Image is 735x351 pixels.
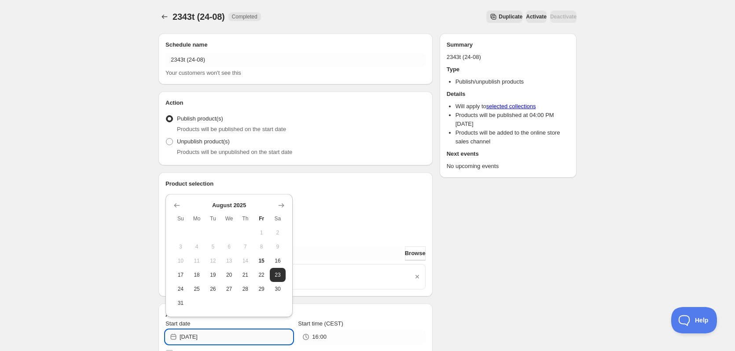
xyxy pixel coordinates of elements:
[254,282,270,296] button: Friday August 29 2025
[165,320,190,327] span: Start date
[221,240,237,254] button: Wednesday August 6 2025
[270,212,286,226] th: Saturday
[224,271,234,278] span: 20
[177,126,286,132] span: Products will be published on the start date
[456,102,570,111] li: Will apply to
[298,320,343,327] span: Start time (CEST)
[192,243,202,250] span: 4
[205,254,221,268] button: Tuesday August 12 2025
[237,268,254,282] button: Thursday August 21 2025
[176,285,185,292] span: 24
[224,285,234,292] span: 27
[273,229,283,236] span: 2
[254,254,270,268] button: Today Friday August 15 2025
[671,307,717,333] iframe: Toggle Customer Support
[237,240,254,254] button: Thursday August 7 2025
[270,282,286,296] button: Saturday August 30 2025
[189,212,205,226] th: Monday
[447,40,570,49] h2: Summary
[254,212,270,226] th: Friday
[447,150,570,158] h2: Next events
[273,215,283,222] span: Sa
[192,215,202,222] span: Mo
[165,179,426,188] h2: Product selection
[526,13,547,20] span: Activate
[499,13,522,20] span: Duplicate
[194,272,406,281] a: 2343t
[177,115,223,122] span: Publish product(s)
[237,212,254,226] th: Thursday
[232,13,257,20] span: Completed
[205,268,221,282] button: Tuesday August 19 2025
[486,11,522,23] button: Secondary action label
[192,285,202,292] span: 25
[273,271,283,278] span: 23
[158,11,171,23] button: Schedules
[273,243,283,250] span: 9
[275,199,287,212] button: Show next month, September 2025
[173,240,189,254] button: Sunday August 3 2025
[173,296,189,310] button: Sunday August 31 2025
[405,246,426,260] button: Browse
[447,90,570,99] h2: Details
[173,212,189,226] th: Sunday
[254,268,270,282] button: Friday August 22 2025
[241,285,250,292] span: 28
[165,99,426,107] h2: Action
[237,282,254,296] button: Thursday August 28 2025
[209,215,218,222] span: Tu
[171,199,183,212] button: Show previous month, July 2025
[176,257,185,264] span: 10
[254,226,270,240] button: Friday August 1 2025
[486,103,536,110] a: selected collections
[237,254,254,268] button: Thursday August 14 2025
[405,249,426,258] span: Browse
[189,268,205,282] button: Monday August 18 2025
[176,215,185,222] span: Su
[209,271,218,278] span: 19
[209,257,218,264] span: 12
[526,11,547,23] button: Activate
[224,257,234,264] span: 13
[192,257,202,264] span: 11
[241,271,250,278] span: 21
[165,40,426,49] h2: Schedule name
[273,285,283,292] span: 30
[189,240,205,254] button: Monday August 4 2025
[189,254,205,268] button: Monday August 11 2025
[257,271,266,278] span: 22
[254,240,270,254] button: Friday August 8 2025
[177,149,292,155] span: Products will be unpublished on the start date
[205,212,221,226] th: Tuesday
[165,69,241,76] span: Your customers won't see this
[270,254,286,268] button: Saturday August 16 2025
[176,243,185,250] span: 3
[270,240,286,254] button: Saturday August 9 2025
[221,254,237,268] button: Wednesday August 13 2025
[177,138,230,145] span: Unpublish product(s)
[209,285,218,292] span: 26
[192,271,202,278] span: 18
[257,215,266,222] span: Fr
[257,257,266,264] span: 15
[257,229,266,236] span: 1
[456,111,570,128] li: Products will be published at 04:00 PM [DATE]
[257,285,266,292] span: 29
[176,271,185,278] span: 17
[224,243,234,250] span: 6
[241,257,250,264] span: 14
[173,282,189,296] button: Sunday August 24 2025
[241,215,250,222] span: Th
[173,268,189,282] button: Sunday August 17 2025
[205,240,221,254] button: Tuesday August 5 2025
[173,12,225,22] span: 2343t (24-08)
[273,257,283,264] span: 16
[221,282,237,296] button: Wednesday August 27 2025
[447,65,570,74] h2: Type
[173,254,189,268] button: Sunday August 10 2025
[270,268,286,282] button: Saturday August 23 2025
[176,300,185,307] span: 31
[241,243,250,250] span: 7
[221,268,237,282] button: Wednesday August 20 2025
[447,53,570,62] p: 2343t (24-08)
